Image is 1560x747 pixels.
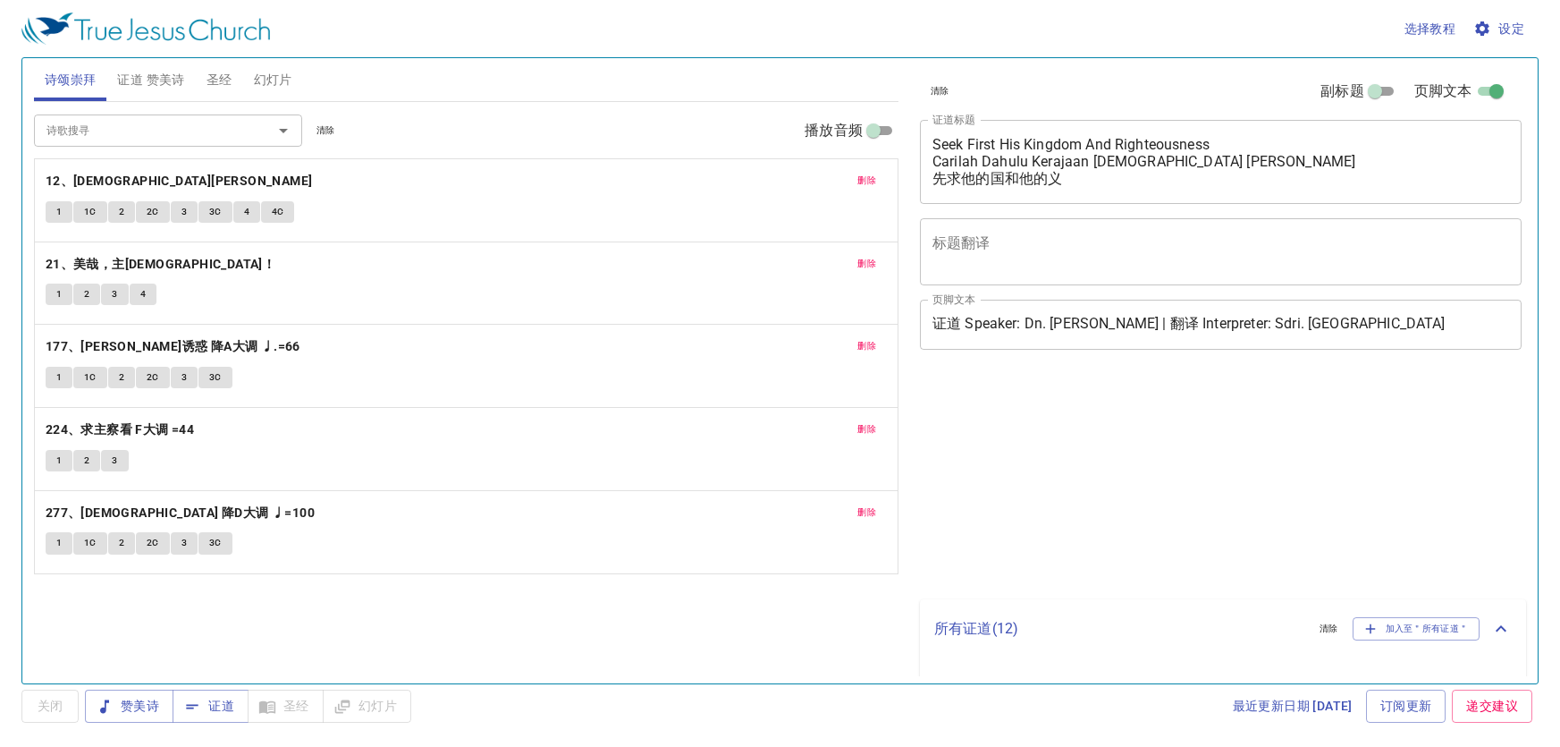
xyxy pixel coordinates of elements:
[1452,690,1532,723] a: 递交建议
[117,69,184,91] span: 证道 赞美诗
[73,367,107,388] button: 1C
[1364,621,1469,637] span: 加入至＂所有证道＂
[46,284,72,305] button: 1
[920,599,1526,658] div: 所有证道(12)清除加入至＂所有证道＂
[847,335,887,357] button: 删除
[847,419,887,440] button: 删除
[147,369,159,386] span: 2C
[932,136,1509,187] textarea: Seek First His Kingdom And Righteousness Carilah Dahulu Kerajaan [DEMOGRAPHIC_DATA] [PERSON_NAME]...
[84,286,89,302] span: 2
[112,286,117,302] span: 3
[1320,81,1363,102] span: 副标题
[306,120,346,141] button: 清除
[119,204,124,220] span: 2
[84,535,97,551] span: 1C
[244,204,249,220] span: 4
[171,201,198,223] button: 3
[209,369,222,386] span: 3C
[56,369,62,386] span: 1
[1233,695,1353,717] span: 最近更新日期 [DATE]
[1366,690,1446,723] a: 订阅更新
[187,695,234,717] span: 证道
[56,204,62,220] span: 1
[171,532,198,554] button: 3
[46,502,315,524] b: 277、[DEMOGRAPHIC_DATA] 降D大调 ♩=100
[101,450,128,471] button: 3
[46,419,194,441] b: 224、求主察看 F大调 =44
[233,201,260,223] button: 4
[272,204,284,220] span: 4C
[1320,621,1338,637] span: 清除
[209,204,222,220] span: 3C
[112,453,117,469] span: 3
[1477,18,1524,40] span: 设定
[1397,13,1463,46] button: 选择教程
[73,532,107,554] button: 1C
[147,204,159,220] span: 2C
[1380,695,1432,717] span: 订阅更新
[85,690,173,723] button: 赞美诗
[73,201,107,223] button: 1C
[46,419,198,441] button: 224、求主察看 F大调 =44
[847,170,887,191] button: 删除
[857,173,876,189] span: 删除
[73,450,100,471] button: 2
[1309,618,1349,640] button: 清除
[56,535,62,551] span: 1
[181,204,187,220] span: 3
[99,695,159,717] span: 赞美诗
[1414,81,1472,102] span: 页脚文本
[101,284,128,305] button: 3
[46,335,300,358] b: 177、[PERSON_NAME]诱惑 降A大调 ♩.=66
[171,367,198,388] button: 3
[920,81,960,102] button: 清除
[73,284,100,305] button: 2
[46,170,313,192] b: 12、[DEMOGRAPHIC_DATA][PERSON_NAME]
[46,253,279,276] button: 21、美哉，主[DEMOGRAPHIC_DATA]！
[254,69,292,91] span: 幻灯片
[857,421,876,437] span: 删除
[108,532,135,554] button: 2
[1353,617,1480,641] button: 加入至＂所有证道＂
[857,338,876,354] span: 删除
[198,532,232,554] button: 3C
[84,369,97,386] span: 1C
[173,690,249,723] button: 证道
[847,253,887,275] button: 删除
[46,201,72,223] button: 1
[271,118,296,143] button: Open
[119,369,124,386] span: 2
[46,170,316,192] button: 12、[DEMOGRAPHIC_DATA][PERSON_NAME]
[931,83,949,99] span: 清除
[857,505,876,521] span: 删除
[136,201,170,223] button: 2C
[46,502,318,524] button: 277、[DEMOGRAPHIC_DATA] 降D大调 ♩=100
[56,453,62,469] span: 1
[56,286,62,302] span: 1
[46,367,72,388] button: 1
[147,535,159,551] span: 2C
[857,256,876,272] span: 删除
[1404,18,1456,40] span: 选择教程
[198,367,232,388] button: 3C
[108,367,135,388] button: 2
[108,201,135,223] button: 2
[805,120,863,141] span: 播放音频
[46,335,303,358] button: 177、[PERSON_NAME]诱惑 降A大调 ♩.=66
[84,453,89,469] span: 2
[46,450,72,471] button: 1
[46,532,72,554] button: 1
[1466,695,1518,717] span: 递交建议
[130,284,156,305] button: 4
[181,535,187,551] span: 3
[21,13,270,45] img: True Jesus Church
[46,253,275,276] b: 21、美哉，主[DEMOGRAPHIC_DATA]！
[261,201,295,223] button: 4C
[209,535,222,551] span: 3C
[181,369,187,386] span: 3
[119,535,124,551] span: 2
[1470,13,1531,46] button: 设定
[207,69,232,91] span: 圣经
[136,532,170,554] button: 2C
[198,201,232,223] button: 3C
